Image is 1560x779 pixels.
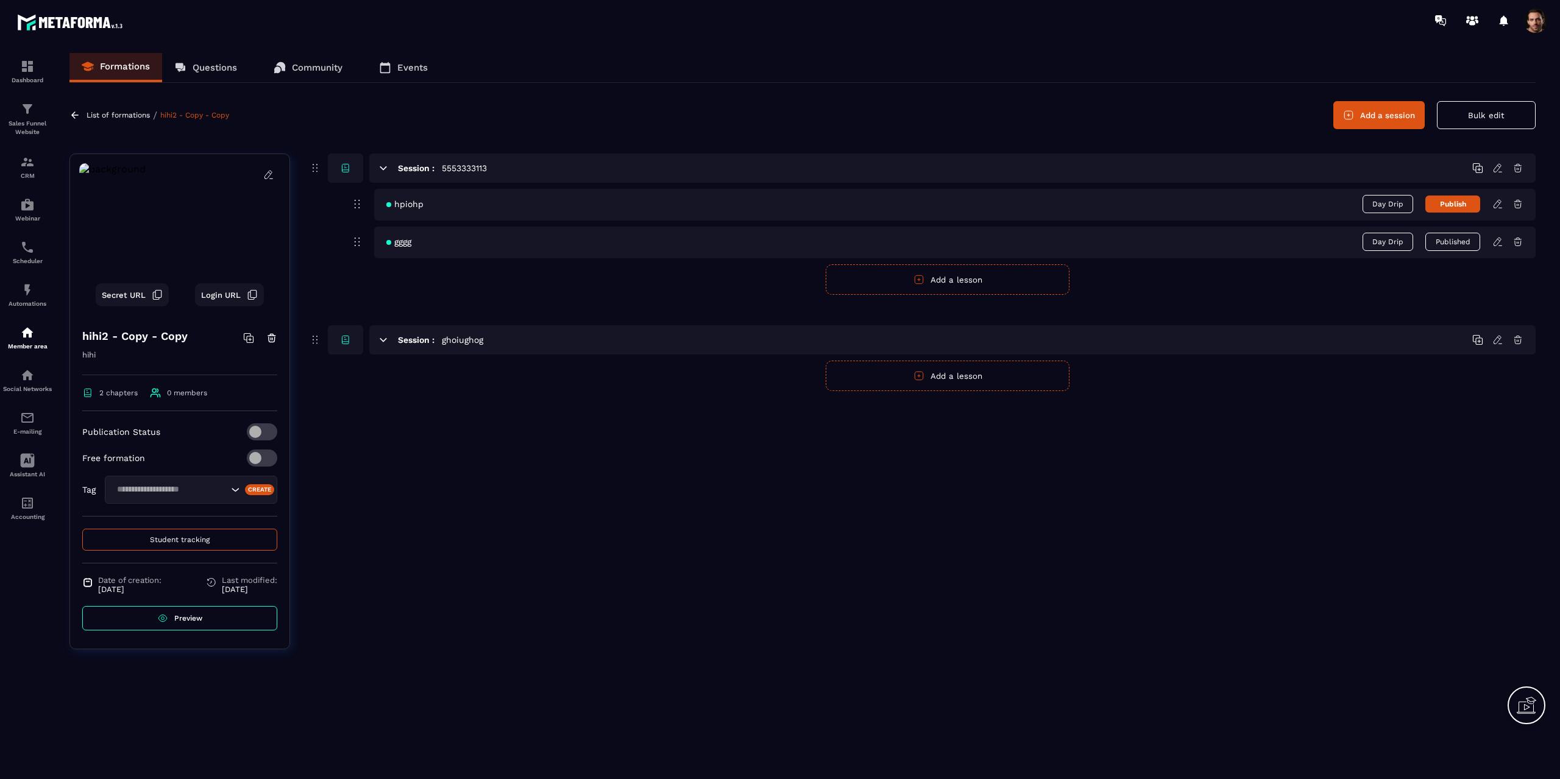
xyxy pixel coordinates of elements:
[3,401,52,444] a: emailemailE-mailing
[398,163,434,173] h6: Session :
[442,162,487,174] h5: 5553333113
[3,359,52,401] a: social-networksocial-networkSocial Networks
[3,146,52,188] a: formationformationCRM
[17,11,127,33] img: logo
[386,237,411,247] span: gggg
[3,487,52,529] a: accountantaccountantAccounting
[245,484,275,495] div: Create
[1363,195,1413,213] span: Day Drip
[79,163,280,315] img: background
[20,240,35,255] img: scheduler
[222,576,277,585] span: Last modified:
[82,606,277,630] a: Preview
[100,61,150,72] p: Formations
[222,585,277,594] p: [DATE]
[195,283,264,306] button: Login URL
[3,119,52,136] p: Sales Funnel Website
[153,110,157,121] span: /
[162,53,249,82] a: Questions
[3,513,52,520] p: Accounting
[82,328,188,345] h4: hihi2 - Copy - Copy
[167,389,207,397] span: 0 members
[1363,233,1413,251] span: Day Drip
[174,614,202,622] span: Preview
[3,471,52,478] p: Assistant AI
[20,411,35,425] img: email
[193,62,237,73] p: Questions
[3,300,52,307] p: Automations
[3,258,52,264] p: Scheduler
[87,111,150,119] a: List of formations
[105,476,277,504] div: Search for option
[96,283,169,306] button: Secret URL
[20,59,35,74] img: formation
[386,199,424,209] span: hpiohp
[826,361,1069,391] button: Add a lesson
[160,111,229,119] a: hihi2 - Copy - Copy
[3,77,52,83] p: Dashboard
[113,483,228,496] input: Search for option
[3,93,52,146] a: formationformationSales Funnel Website
[826,264,1069,295] button: Add a lesson
[20,368,35,382] img: social-network
[3,343,52,350] p: Member area
[69,53,162,82] a: Formations
[20,102,35,116] img: formation
[3,316,52,359] a: automationsautomationsMember area
[398,335,434,345] h6: Session :
[3,50,52,93] a: formationformationDashboard
[367,53,440,82] a: Events
[3,386,52,392] p: Social Networks
[82,485,96,495] p: Tag
[1425,196,1480,213] button: Publish
[20,155,35,169] img: formation
[3,172,52,179] p: CRM
[3,273,52,316] a: automationsautomationsAutomations
[3,444,52,487] a: Assistant AI
[20,496,35,510] img: accountant
[20,283,35,297] img: automations
[1333,101,1425,129] button: Add a session
[442,334,483,346] h5: ghoiughog
[3,428,52,435] p: E-mailing
[201,291,241,300] span: Login URL
[20,325,35,340] img: automations
[99,389,138,397] span: 2 chapters
[82,453,145,463] p: Free formation
[82,529,277,551] button: Student tracking
[82,427,160,437] p: Publication Status
[20,197,35,212] img: automations
[98,585,161,594] p: [DATE]
[397,62,428,73] p: Events
[261,53,355,82] a: Community
[3,215,52,222] p: Webinar
[82,348,277,375] p: hihi
[1437,101,1536,129] button: Bulk edit
[98,576,161,585] span: Date of creation:
[150,535,210,544] span: Student tracking
[3,231,52,273] a: schedulerschedulerScheduler
[1425,233,1480,251] button: Published
[3,188,52,231] a: automationsautomationsWebinar
[102,291,146,300] span: Secret URL
[292,62,342,73] p: Community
